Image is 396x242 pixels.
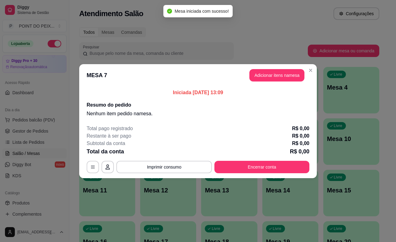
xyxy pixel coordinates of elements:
p: Restante à ser pago [87,132,131,140]
p: R$ 0,00 [292,125,309,132]
header: MESA 7 [79,64,317,86]
button: Encerrar conta [214,161,309,173]
p: Total da conta [87,147,124,156]
h2: Resumo do pedido [87,101,309,109]
p: Iniciada [DATE] 13:09 [87,89,309,96]
span: check-circle [167,9,172,14]
p: R$ 0,00 [292,140,309,147]
span: Mesa iniciada com sucesso! [174,9,229,14]
p: Total pago registrado [87,125,133,132]
p: Subtotal da conta [87,140,125,147]
p: R$ 0,00 [292,132,309,140]
button: Imprimir consumo [116,161,212,173]
button: Close [306,65,316,75]
button: Adicionar itens namesa [249,69,304,81]
p: R$ 0,00 [290,147,309,156]
p: Nenhum item pedido na mesa . [87,110,309,117]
